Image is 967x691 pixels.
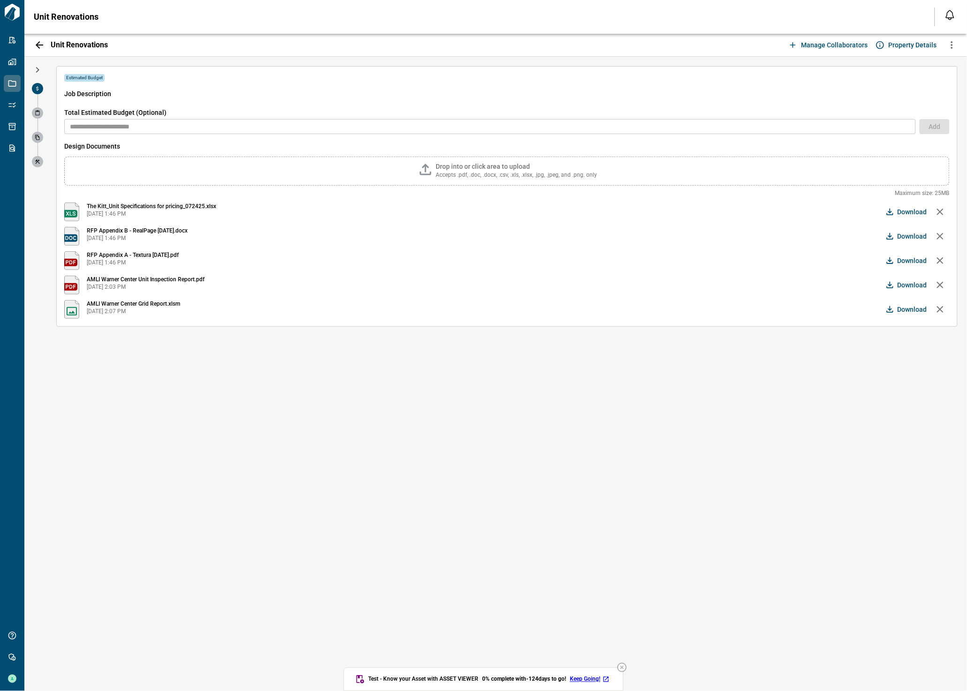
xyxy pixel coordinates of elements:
img: docx [64,227,79,246]
span: Manage collaborators [801,40,868,50]
span: Download [898,256,927,265]
span: [DATE] 1:46 PM [87,259,179,266]
span: AMLI Warner Center Grid Report.xlsm [87,300,180,308]
span: Design Documents [64,142,950,151]
button: Download [884,251,931,270]
button: Open notification feed [943,8,958,23]
span: Download [898,280,927,290]
span: Download [898,207,927,217]
img: xlsx [64,203,79,221]
span: Drop into or click area to upload [436,163,530,170]
button: Property Details [874,38,941,53]
button: Download [884,227,931,246]
button: Download [884,300,931,319]
span: 0 % complete with -124 days to go! [483,676,567,683]
span: Download [898,232,927,241]
button: Manage collaborators [786,38,872,53]
span: Unit Renovations [34,12,98,22]
button: more [943,36,961,54]
button: Download [884,203,931,221]
span: RFP Appendix B - RealPage [DATE].docx [87,227,188,234]
span: Accepts .pdf, .doc, .docx, .csv, .xls, .xlsx, .jpg, .jpeg, and .png. only [436,171,597,179]
span: Unit Renovations [51,40,108,50]
img: pdf [64,251,79,270]
span: [DATE] 1:46 PM [87,234,188,242]
span: The Kitt_Unit Specifications for pricing_072425.xlsx [87,203,216,210]
a: Keep Going! [570,676,612,683]
img: pdf [64,276,79,294]
span: RFP Appendix A - Textura [DATE].pdf [87,251,179,259]
img: xlsm [64,300,79,319]
span: Test - Know your Asset with ASSET VIEWER [369,676,479,683]
button: Download [884,276,931,294]
span: [DATE] 1:46 PM [87,210,216,218]
span: AMLI Warner Center Unit Inspection Report.pdf [87,276,204,283]
span: Total Estimated Budget (Optional) [64,108,950,117]
span: Download [898,305,927,314]
span: Job Description [64,89,950,98]
span: Maximum size: 25MB [64,189,950,197]
span: Estimated Budget [64,74,105,82]
span: [DATE] 2:03 PM [87,283,204,291]
span: Property Details [889,40,937,50]
span: [DATE] 2:07 PM [87,308,180,315]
